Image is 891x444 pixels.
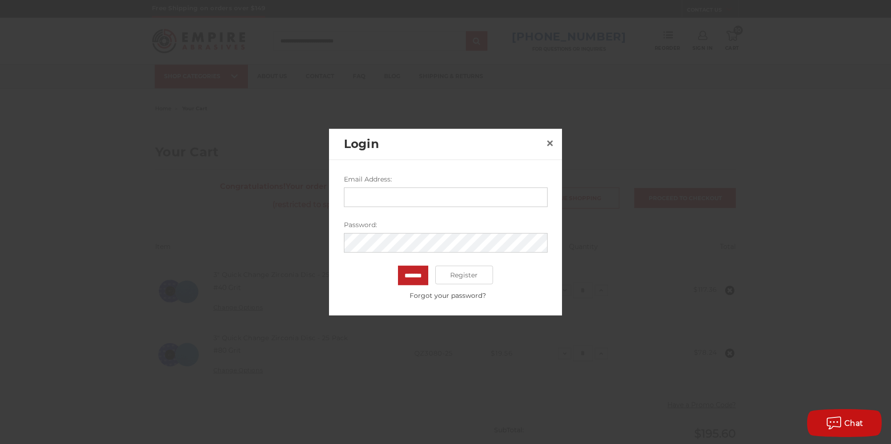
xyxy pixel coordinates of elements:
[546,134,554,152] span: ×
[435,266,493,284] a: Register
[349,291,547,301] a: Forgot your password?
[807,409,882,437] button: Chat
[542,135,557,150] a: Close
[344,175,548,184] label: Email Address:
[844,419,864,428] span: Chat
[344,135,542,153] h2: Login
[344,220,548,230] label: Password:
